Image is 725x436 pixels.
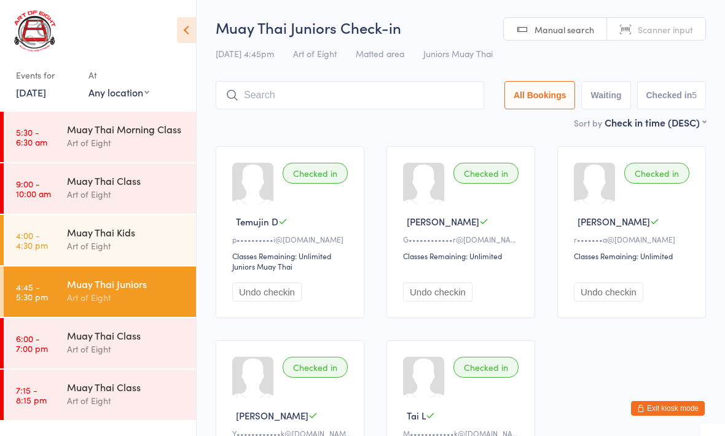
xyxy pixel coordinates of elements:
div: Muay Thai Kids [67,225,186,239]
div: Classes Remaining: Unlimited [574,251,693,261]
button: Exit kiosk mode [631,401,705,416]
span: [PERSON_NAME] [578,215,650,228]
div: Art of Eight [67,342,186,356]
button: Undo checkin [232,282,302,302]
span: Scanner input [638,23,693,36]
a: 7:15 -8:15 pmMuay Thai ClassArt of Eight [4,370,196,420]
div: p••••••••••i@[DOMAIN_NAME] [232,234,351,244]
div: Art of Eight [67,290,186,305]
div: Muay Thai Morning Class [67,122,186,136]
time: 6:00 - 7:00 pm [16,333,48,353]
div: Muay Thai Juniors [67,277,186,290]
span: Temujin D [236,215,278,228]
div: Classes Remaining: Unlimited [232,251,351,261]
div: Muay Thai Class [67,380,186,394]
span: [PERSON_NAME] [407,215,479,228]
div: r•••••••a@[DOMAIN_NAME] [574,234,693,244]
button: Waiting [581,81,630,109]
a: [DATE] [16,85,46,99]
div: Checked in [283,163,348,184]
button: Undo checkin [403,282,472,302]
span: Matted area [356,47,404,60]
div: G••••••••••••r@[DOMAIN_NAME] [403,234,522,244]
span: Manual search [535,23,594,36]
div: Checked in [453,357,519,378]
button: Checked in5 [637,81,707,109]
span: Art of Eight [293,47,337,60]
div: Art of Eight [67,394,186,408]
div: Any location [88,85,149,99]
div: Art of Eight [67,187,186,201]
div: Art of Eight [67,239,186,253]
time: 4:45 - 5:30 pm [16,282,48,302]
div: At [88,65,149,85]
a: 5:30 -6:30 amMuay Thai Morning ClassArt of Eight [4,112,196,162]
div: Juniors Muay Thai [232,261,292,271]
div: Muay Thai Class [67,174,186,187]
div: Classes Remaining: Unlimited [403,251,522,261]
label: Sort by [574,117,602,129]
time: 9:00 - 10:00 am [16,179,51,198]
span: Tai L [407,409,426,422]
div: Checked in [283,357,348,378]
a: 4:00 -4:30 pmMuay Thai KidsArt of Eight [4,215,196,265]
a: 4:45 -5:30 pmMuay Thai JuniorsArt of Eight [4,267,196,317]
span: [DATE] 4:45pm [216,47,274,60]
button: All Bookings [504,81,576,109]
div: Art of Eight [67,136,186,150]
div: Checked in [624,163,689,184]
img: Art of Eight [12,9,58,53]
input: Search [216,81,484,109]
div: Muay Thai Class [67,329,186,342]
span: [PERSON_NAME] [236,409,308,422]
span: Juniors Muay Thai [423,47,493,60]
a: 6:00 -7:00 pmMuay Thai ClassArt of Eight [4,318,196,368]
time: 7:15 - 8:15 pm [16,385,47,405]
div: Checked in [453,163,519,184]
button: Undo checkin [574,282,643,302]
h2: Muay Thai Juniors Check-in [216,17,706,37]
a: 9:00 -10:00 amMuay Thai ClassArt of Eight [4,163,196,214]
div: Events for [16,65,76,85]
div: Check in time (DESC) [605,115,706,129]
div: 5 [692,90,697,100]
time: 4:00 - 4:30 pm [16,230,48,250]
time: 5:30 - 6:30 am [16,127,47,147]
